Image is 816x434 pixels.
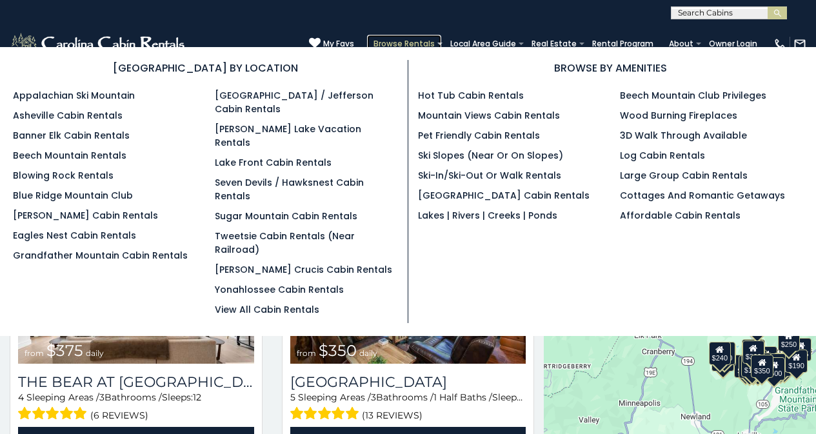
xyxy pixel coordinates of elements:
[13,149,126,162] a: Beech Mountain Rentals
[741,354,763,377] div: $175
[323,38,354,50] span: My Favs
[371,391,376,403] span: 3
[739,355,761,379] div: $155
[290,373,526,391] h3: Grouse Moor Lodge
[18,373,254,391] h3: The Bear At Sugar Mountain
[523,391,532,403] span: 12
[290,373,526,391] a: [GEOGRAPHIC_DATA]
[13,209,158,222] a: [PERSON_NAME] Cabin Rentals
[418,89,524,102] a: Hot Tub Cabin Rentals
[99,391,104,403] span: 3
[90,407,148,424] span: (6 reviews)
[215,176,364,202] a: Seven Devils / Hawksnest Cabin Rentals
[13,249,188,262] a: Grandfather Mountain Cabin Rentals
[359,348,377,358] span: daily
[433,391,492,403] span: 1 Half Baths /
[10,31,188,57] img: White-1-2.png
[742,340,764,364] div: $300
[13,229,136,242] a: Eagles Nest Cabin Rentals
[773,37,786,50] img: phone-regular-white.png
[13,169,114,182] a: Blowing Rock Rentals
[751,355,773,378] div: $350
[309,37,354,50] a: My Favs
[620,209,741,222] a: Affordable Cabin Rentals
[620,149,705,162] a: Log Cabin Rentals
[215,303,319,316] a: View All Cabin Rentals
[13,129,130,142] a: Banner Elk Cabin Rentals
[709,342,731,365] div: $240
[620,129,747,142] a: 3D Walk Through Available
[362,407,423,424] span: (13 reviews)
[418,209,557,222] a: Lakes | Rivers | Creeks | Ponds
[778,328,800,351] div: $250
[620,169,748,182] a: Large Group Cabin Rentals
[13,189,133,202] a: Blue Ridge Mountain Club
[46,341,83,360] span: $375
[215,283,344,296] a: Yonahlossee Cabin Rentals
[620,189,785,202] a: Cottages and Romantic Getaways
[755,346,777,370] div: $200
[290,391,295,403] span: 5
[18,391,24,403] span: 4
[763,357,785,380] div: $500
[742,339,764,362] div: $190
[215,230,355,256] a: Tweetsie Cabin Rentals (Near Railroad)
[297,348,316,358] span: from
[770,353,791,377] div: $195
[215,156,332,169] a: Lake Front Cabin Rentals
[18,373,254,391] a: The Bear At [GEOGRAPHIC_DATA]
[13,60,398,76] h3: [GEOGRAPHIC_DATA] BY LOCATION
[215,89,373,115] a: [GEOGRAPHIC_DATA] / Jefferson Cabin Rentals
[586,35,660,53] a: Rental Program
[215,210,357,222] a: Sugar Mountain Cabin Rentals
[86,348,104,358] span: daily
[790,338,811,361] div: $155
[13,89,135,102] a: Appalachian Ski Mountain
[793,37,806,50] img: mail-regular-white.png
[319,341,357,360] span: $350
[290,391,526,424] div: Sleeping Areas / Bathrooms / Sleeps:
[418,60,804,76] h3: BROWSE BY AMENITIES
[620,89,766,102] a: Beech Mountain Club Privileges
[418,109,560,122] a: Mountain Views Cabin Rentals
[702,35,764,53] a: Owner Login
[418,169,561,182] a: Ski-in/Ski-Out or Walk Rentals
[13,109,123,122] a: Asheville Cabin Rentals
[193,391,201,403] span: 12
[662,35,700,53] a: About
[418,149,563,162] a: Ski Slopes (Near or On Slopes)
[25,348,44,358] span: from
[418,189,590,202] a: [GEOGRAPHIC_DATA] Cabin Rentals
[367,35,441,53] a: Browse Rentals
[444,35,522,53] a: Local Area Guide
[785,350,807,373] div: $190
[525,35,583,53] a: Real Estate
[18,391,254,424] div: Sleeping Areas / Bathrooms / Sleeps:
[418,129,540,142] a: Pet Friendly Cabin Rentals
[620,109,737,122] a: Wood Burning Fireplaces
[215,263,392,276] a: [PERSON_NAME] Crucis Cabin Rentals
[215,123,361,149] a: [PERSON_NAME] Lake Vacation Rentals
